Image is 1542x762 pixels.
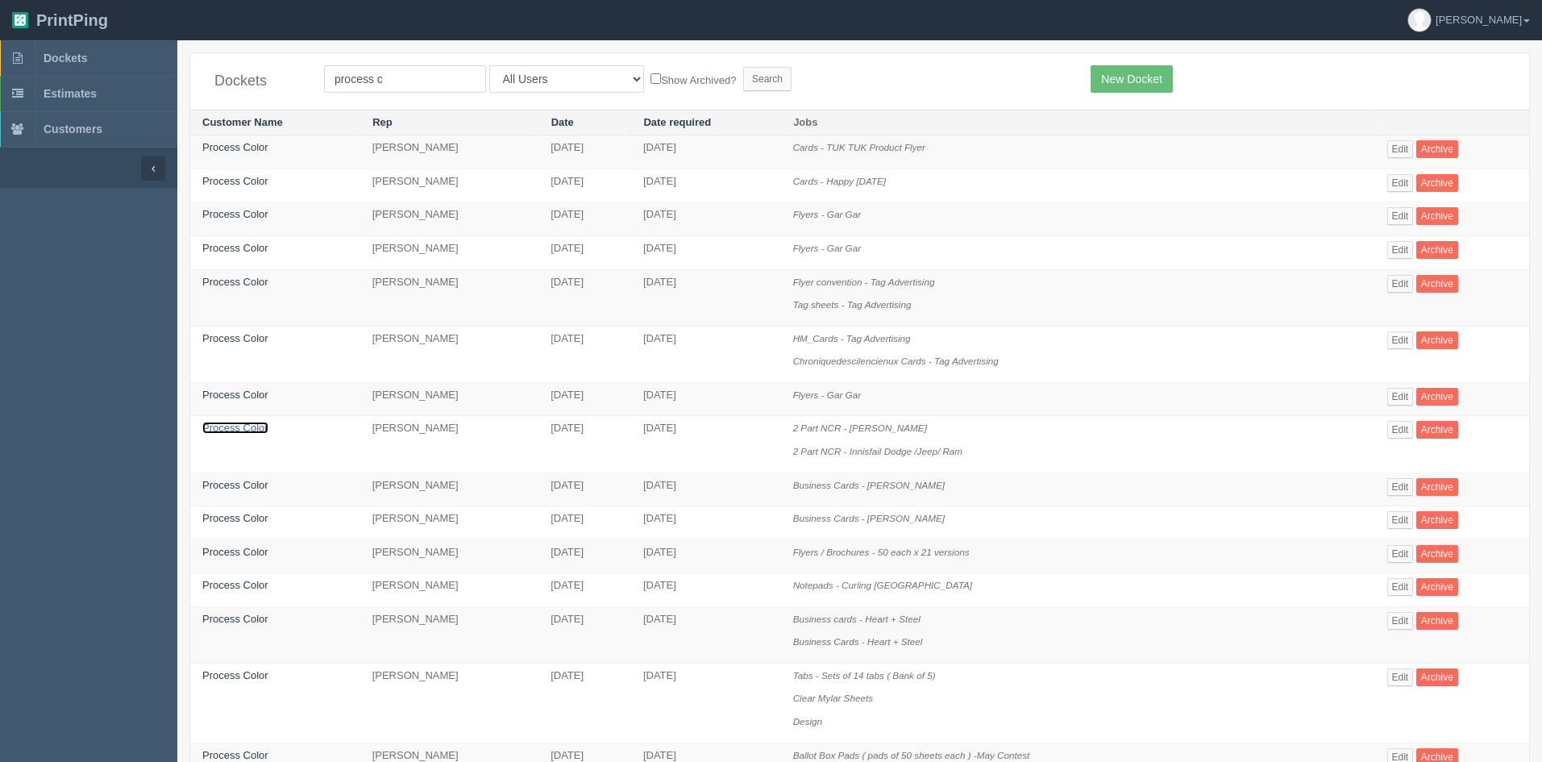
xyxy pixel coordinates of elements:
a: Archive [1416,668,1458,686]
a: Archive [1416,388,1458,406]
td: [PERSON_NAME] [360,663,539,743]
td: [PERSON_NAME] [360,169,539,202]
span: Customers [44,123,102,135]
i: Tabs - Sets of 14 tabs ( Bank of 5) [793,670,936,681]
td: [DATE] [631,573,781,607]
i: Business cards - Heart + Steel [793,614,921,624]
a: Process Color [202,546,268,558]
a: Process Color [202,749,268,761]
td: [PERSON_NAME] [360,573,539,607]
input: Show Archived? [650,73,661,84]
i: Business Cards - [PERSON_NAME] [793,513,945,523]
label: Show Archived? [650,70,736,89]
td: [PERSON_NAME] [360,135,539,169]
td: [DATE] [538,326,631,382]
td: [DATE] [538,663,631,743]
a: Process Color [202,242,268,254]
a: Edit [1387,388,1414,406]
span: Estimates [44,87,97,100]
a: Edit [1387,511,1414,529]
td: [PERSON_NAME] [360,416,539,473]
td: [PERSON_NAME] [360,539,539,573]
a: Archive [1416,241,1458,259]
h4: Dockets [214,73,300,90]
td: [DATE] [631,606,781,663]
a: Edit [1387,578,1414,596]
a: Process Color [202,669,268,681]
td: [DATE] [631,202,781,236]
td: [DATE] [538,416,631,473]
a: Date [551,116,574,128]
td: [PERSON_NAME] [360,382,539,416]
td: [DATE] [631,135,781,169]
td: [PERSON_NAME] [360,506,539,540]
td: [DATE] [631,382,781,416]
a: Process Color [202,512,268,524]
img: avatar_default-7531ab5dedf162e01f1e0bb0964e6a185e93c5c22dfe317fb01d7f8cd2b1632c.jpg [1408,9,1431,31]
span: Dockets [44,52,87,65]
i: Flyer convention - Tag Advertising [793,277,935,287]
a: Process Color [202,208,268,220]
td: [DATE] [538,135,631,169]
td: [DATE] [538,169,631,202]
a: Process Color [202,389,268,401]
td: [DATE] [538,236,631,270]
a: Process Color [202,332,268,344]
td: [PERSON_NAME] [360,473,539,506]
i: Flyers - Gar Gar [793,389,861,400]
td: [DATE] [538,606,631,663]
img: logo-3e63b451c926e2ac314895c53de4908e5d424f24456219fb08d385ab2e579770.png [12,12,28,28]
td: [PERSON_NAME] [360,236,539,270]
td: [PERSON_NAME] [360,269,539,326]
a: Rep [372,116,393,128]
td: [DATE] [631,269,781,326]
td: [DATE] [631,169,781,202]
i: Flyers - Gar Gar [793,209,861,219]
i: HM_Cards - Tag Advertising [793,333,911,344]
a: Edit [1387,421,1414,439]
a: Process Color [202,141,268,153]
td: [DATE] [631,473,781,506]
a: Archive [1416,174,1458,192]
td: [DATE] [631,236,781,270]
td: [DATE] [631,326,781,382]
td: [DATE] [538,539,631,573]
a: Process Color [202,422,268,434]
a: Archive [1416,612,1458,630]
a: Archive [1416,578,1458,596]
i: Flyers / Brochures - 50 each x 21 versions [793,547,970,557]
a: New Docket [1091,65,1172,93]
i: Cards - TUK TUK Product Flyer [793,142,925,152]
i: Notepads - Curling [GEOGRAPHIC_DATA] [793,580,972,590]
td: [DATE] [631,506,781,540]
td: [DATE] [538,202,631,236]
a: Archive [1416,545,1458,563]
td: [DATE] [631,539,781,573]
a: Edit [1387,612,1414,630]
td: [DATE] [538,473,631,506]
a: Archive [1416,478,1458,496]
a: Customer Name [202,116,283,128]
a: Edit [1387,331,1414,349]
td: [DATE] [631,663,781,743]
a: Archive [1416,207,1458,225]
td: [PERSON_NAME] [360,326,539,382]
a: Edit [1387,174,1414,192]
a: Edit [1387,275,1414,293]
i: Clear Mylar Sheets [793,693,873,703]
input: Customer Name [324,65,486,93]
a: Process Color [202,613,268,625]
i: 2 Part NCR - [PERSON_NAME] [793,423,927,433]
i: Chroniquedescilencienux Cards - Tag Advertising [793,356,999,366]
td: [DATE] [538,269,631,326]
input: Search [743,67,792,91]
a: Archive [1416,511,1458,529]
td: [DATE] [631,416,781,473]
td: [PERSON_NAME] [360,606,539,663]
td: [DATE] [538,573,631,607]
a: Archive [1416,331,1458,349]
i: Business Cards - [PERSON_NAME] [793,480,945,490]
a: Archive [1416,275,1458,293]
a: Edit [1387,478,1414,496]
a: Process Color [202,479,268,491]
